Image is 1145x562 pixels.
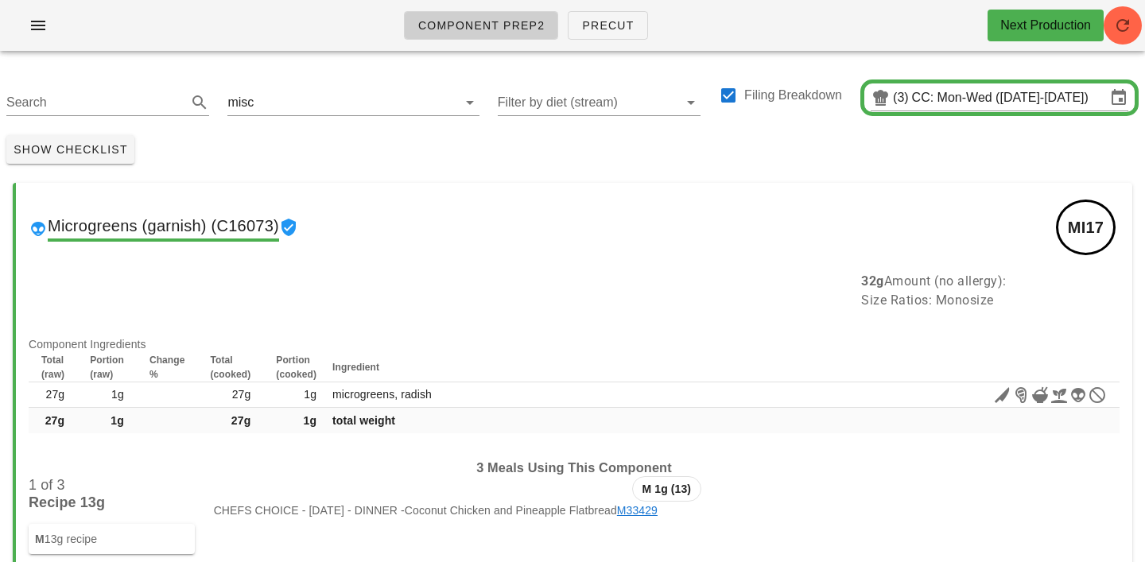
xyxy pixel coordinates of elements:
[1056,200,1116,255] div: MI17
[329,353,686,382] th: Ingredient
[568,11,647,40] a: Precut
[744,87,842,103] label: Filing Breakdown
[29,477,65,493] span: 1 of 3
[48,213,279,242] span: Microgreens (garnish) (C16073)
[329,408,686,433] td: total weight
[137,353,198,382] th: Change %
[35,533,45,545] strong: M
[13,143,128,156] span: Show Checklist
[263,408,329,433] td: 1g
[29,408,77,433] td: 27g
[214,504,405,517] span: Chefs Choice - [DATE] - dinner -
[77,382,137,408] td: 1g
[642,477,692,501] span: M 1g (13)
[197,408,263,433] td: 27g
[617,504,658,517] a: M33429
[227,95,254,110] div: misc
[852,262,1129,320] div: Amount (no allergy): Size Ratios: Monosize
[197,353,263,382] th: Total (cooked)
[263,353,329,382] th: Portion (cooked)
[405,504,658,517] span: Coconut Chicken and Pineapple Flatbread
[29,494,195,511] p: Recipe 13g
[417,19,545,32] span: Component Prep2
[404,11,559,40] a: Component Prep2
[861,273,884,289] b: 32g
[227,90,479,115] div: misc
[1000,16,1091,35] div: Next Production
[498,90,701,115] div: Filter by diet (stream)
[29,382,77,408] td: 27g
[304,388,316,401] span: 1g
[77,353,137,382] th: Portion (raw)
[29,353,77,382] th: Total (raw)
[581,19,634,32] span: Precut
[893,90,912,106] div: (3)
[77,408,137,433] td: 1g
[332,388,432,401] span: microgreens, radish
[16,323,1132,446] div: Component Ingredients
[6,135,134,164] button: Show Checklist
[29,524,195,554] div: 13g recipe
[29,459,1120,476] h3: 3 Meals Using This Component
[197,382,263,408] td: 27g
